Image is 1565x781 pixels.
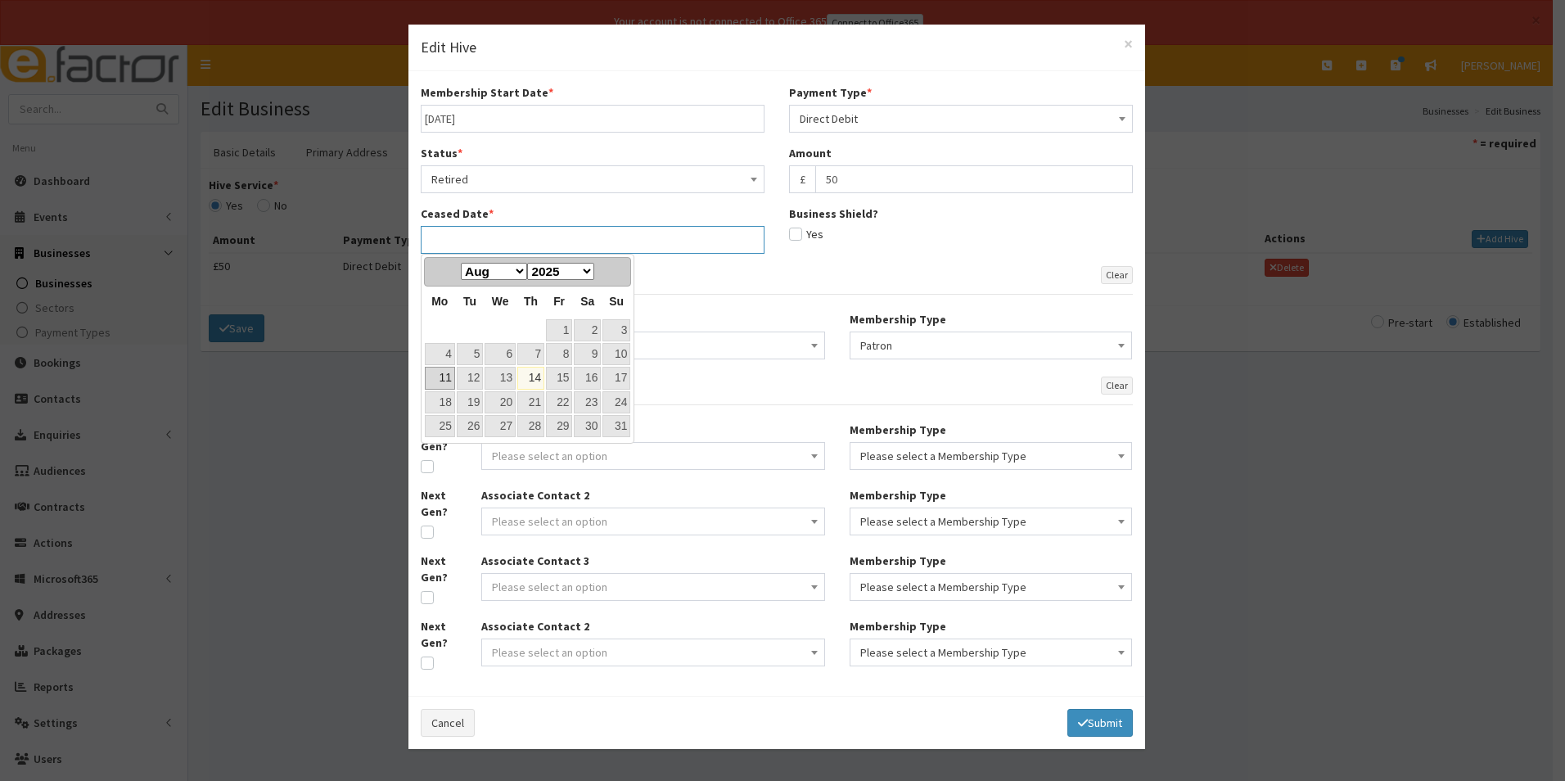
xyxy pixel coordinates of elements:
a: 16 [574,367,601,389]
span: £ [789,165,815,193]
label: Business Shield? [789,205,878,222]
span: Please select an option [492,580,607,594]
a: 11 [425,367,455,389]
a: 20 [485,391,516,413]
a: 25 [425,415,455,437]
span: Sunday [609,295,624,308]
span: Please select a Membership Type [850,508,1132,535]
button: Cancel [421,709,475,737]
label: Membership Start Date [421,84,553,101]
label: Status [421,145,462,161]
label: Ceased Date [421,205,494,222]
span: Please select an option [492,645,607,660]
span: × [1124,33,1133,55]
a: 31 [602,415,630,437]
button: Clear [1101,377,1133,395]
a: 27 [485,415,516,437]
a: 9 [574,343,601,365]
a: 21 [517,391,544,413]
label: Payment Type [789,84,872,101]
a: 7 [517,343,544,365]
span: Wednesday [492,295,509,308]
h4: Edit Hive [421,37,1133,58]
a: 24 [602,391,630,413]
label: Membership Type [850,422,946,438]
span: Tuesday [463,295,476,308]
span: Steph Hamill [492,334,814,357]
a: 30 [574,415,601,437]
span: Patron [860,334,1121,357]
a: Prev [426,260,449,282]
span: Retired [421,165,764,193]
a: 26 [457,415,483,437]
legend: Main Member [421,266,1133,295]
label: Yes [789,228,823,240]
span: Direct Debit [800,107,1122,130]
span: Please select a Membership Type [860,576,1121,598]
label: Next Gen? [421,553,458,585]
label: Associate Contact 2 [481,618,589,634]
button: Close [1124,35,1133,52]
span: Next [611,264,624,278]
a: 29 [546,415,572,437]
a: 14 [517,367,544,389]
label: Next Gen? [421,618,458,651]
span: Steph Hamill [481,332,825,359]
a: 6 [485,343,516,365]
span: Monday [431,295,448,308]
span: Please select a Membership Type [850,639,1132,666]
a: 2 [574,319,601,341]
label: Associate Contact 3 [481,553,589,569]
a: 18 [425,391,455,413]
a: 1 [546,319,572,341]
span: Please select an option [492,449,607,463]
label: Associate Contact 2 [481,487,589,503]
span: Retired [431,168,754,191]
a: 17 [602,367,630,389]
button: Submit [1067,709,1133,737]
a: 12 [457,367,483,389]
label: Membership Type [850,487,946,503]
span: Friday [553,295,565,308]
span: Thursday [524,295,538,308]
a: 13 [485,367,516,389]
span: Please select a Membership Type [860,445,1121,467]
label: Membership Type [850,553,946,569]
a: 8 [546,343,572,365]
a: 5 [457,343,483,365]
span: Direct Debit [789,105,1133,133]
legend: Associate Members [421,377,1133,405]
a: 22 [546,391,572,413]
span: Please select a Membership Type [860,641,1121,664]
span: Prev [431,264,444,278]
a: Next [607,260,629,282]
label: Membership Type [850,311,946,327]
span: Patron [850,332,1132,359]
span: Saturday [580,295,594,308]
a: 10 [602,343,630,365]
a: 4 [425,343,455,365]
label: Amount [789,145,832,161]
a: 19 [457,391,483,413]
label: Membership Type [850,618,946,634]
span: Please select a Membership Type [850,442,1132,470]
button: Clear [1101,266,1133,284]
span: Please select a Membership Type [850,573,1132,601]
span: Please select a Membership Type [860,510,1121,533]
a: 28 [517,415,544,437]
a: 3 [602,319,630,341]
a: 15 [546,367,572,389]
a: 23 [574,391,601,413]
label: Next Gen? [421,487,458,520]
span: Please select an option [492,514,607,529]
